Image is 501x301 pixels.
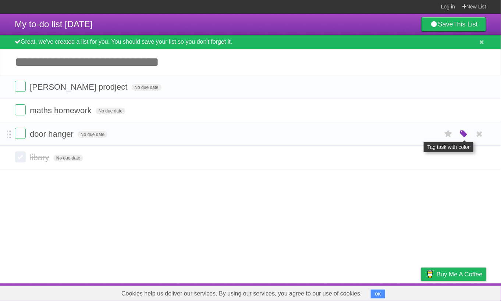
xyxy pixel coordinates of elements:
[96,108,125,114] span: No due date
[412,285,431,299] a: Privacy
[78,131,107,138] span: No due date
[30,129,75,139] span: door hanger
[371,290,385,298] button: OK
[114,286,369,301] span: Cookies help us deliver our services. By using our services, you agree to our use of cookies.
[437,268,483,281] span: Buy me a coffee
[15,104,26,115] label: Done
[53,155,83,161] span: No due date
[323,285,339,299] a: About
[387,285,403,299] a: Terms
[30,153,51,162] span: libary
[453,21,478,28] b: This List
[425,268,435,280] img: Buy me a coffee
[15,19,93,29] span: My to-do list [DATE]
[440,285,486,299] a: Suggest a feature
[30,106,93,115] span: maths homework
[421,17,486,32] a: SaveThis List
[441,128,455,140] label: Star task
[132,84,161,91] span: No due date
[421,268,486,281] a: Buy me a coffee
[15,128,26,139] label: Done
[348,285,377,299] a: Developers
[30,82,129,92] span: [PERSON_NAME] prodject
[15,81,26,92] label: Done
[15,151,26,162] label: Done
